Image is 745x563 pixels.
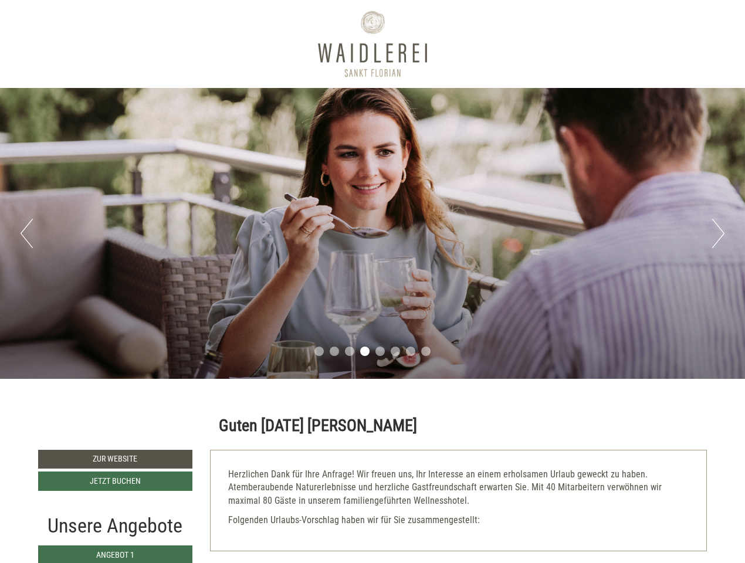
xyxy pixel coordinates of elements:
[712,219,724,248] button: Next
[21,219,33,248] button: Previous
[38,511,192,540] div: Unsere Angebote
[228,468,689,508] p: Herzlichen Dank für Ihre Anfrage! Wir freuen uns, Ihr Interesse an einem erholsamen Urlaub geweck...
[219,417,417,435] h1: Guten [DATE] [PERSON_NAME]
[38,450,192,469] a: Zur Website
[228,514,689,527] p: Folgenden Urlaubs-Vorschlag haben wir für Sie zusammengestellt:
[96,550,134,559] span: Angebot 1
[38,472,192,491] a: Jetzt buchen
